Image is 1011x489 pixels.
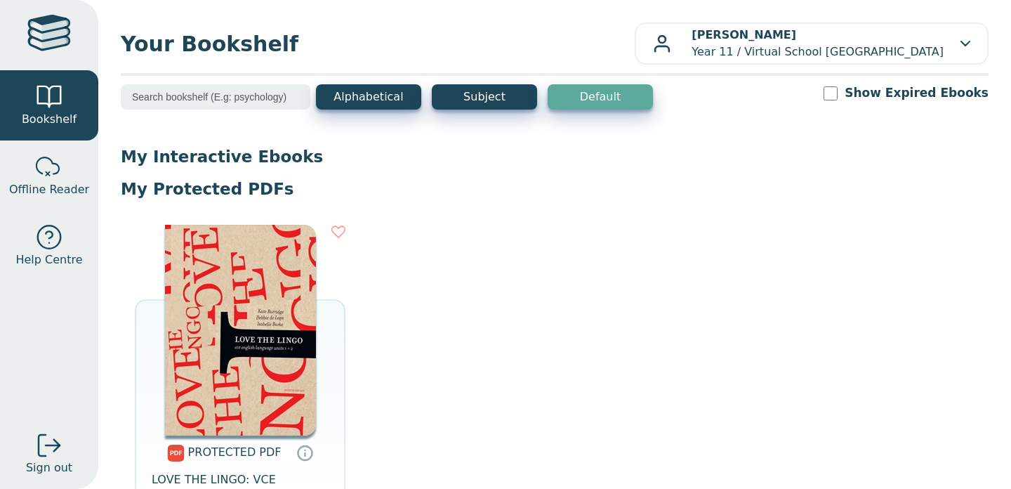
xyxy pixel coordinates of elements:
p: My Interactive Ebooks [121,146,989,167]
button: Alphabetical [316,84,421,110]
label: Show Expired Ebooks [845,84,989,102]
p: Year 11 / Virtual School [GEOGRAPHIC_DATA] [692,27,944,60]
button: [PERSON_NAME]Year 11 / Virtual School [GEOGRAPHIC_DATA] [635,22,989,65]
img: pdf.svg [167,445,185,462]
img: 0f0ec4b0-0cb2-46f8-8ffc-1a69ade313b1.jpg [165,225,316,436]
span: Bookshelf [22,111,77,128]
input: Search bookshelf (E.g: psychology) [121,84,310,110]
p: My Protected PDFs [121,178,989,200]
span: Sign out [26,459,72,476]
button: Subject [432,84,537,110]
span: Offline Reader [9,181,89,198]
span: Your Bookshelf [121,28,635,60]
b: [PERSON_NAME] [692,28,796,41]
span: Help Centre [15,252,82,268]
a: Protected PDFs cannot be printed, copied or shared. They can be accessed online through Education... [296,444,313,461]
button: Default [548,84,653,110]
span: PROTECTED PDF [188,445,282,459]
